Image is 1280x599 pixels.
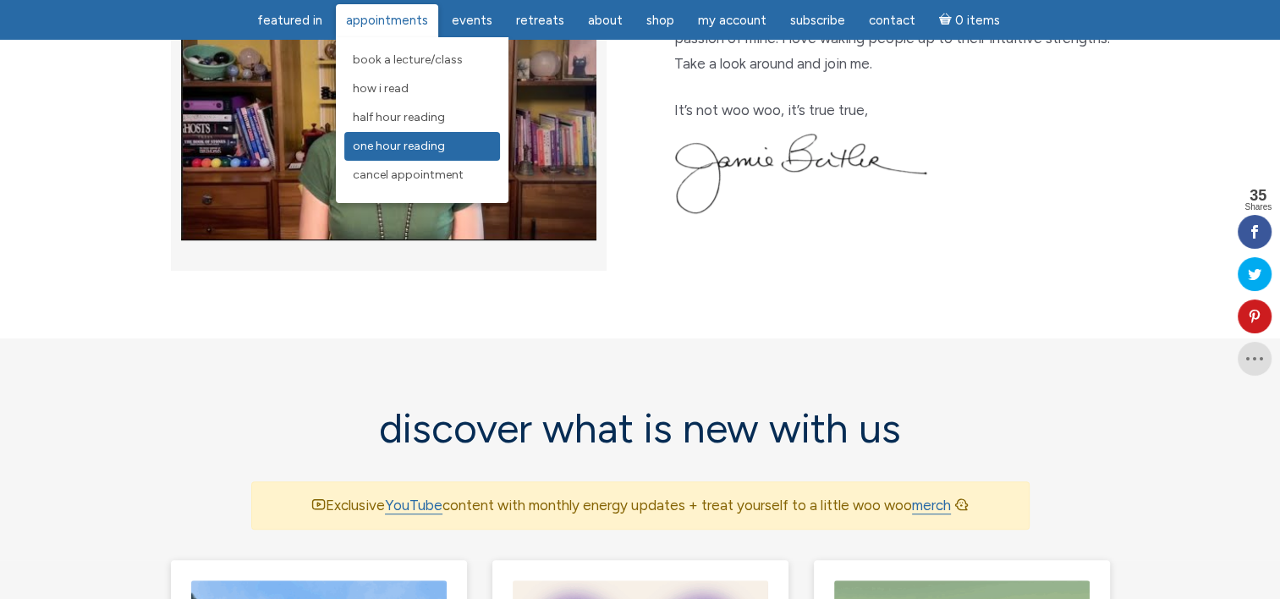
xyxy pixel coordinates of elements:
[385,497,442,514] a: YouTube
[929,3,1010,37] a: Cart0 items
[353,168,464,182] span: Cancel Appointment
[859,4,926,37] a: Contact
[442,4,503,37] a: Events
[646,13,674,28] span: Shop
[954,14,999,27] span: 0 items
[516,13,564,28] span: Retreats
[251,481,1030,530] div: Exclusive content with monthly energy updates + treat yourself to a little woo woo
[1244,203,1272,212] span: Shares
[336,4,438,37] a: Appointments
[353,139,445,153] span: One Hour Reading
[452,13,492,28] span: Events
[344,103,500,132] a: Half Hour Reading
[698,13,766,28] span: My Account
[939,13,955,28] i: Cart
[1244,188,1272,203] span: 35
[636,4,684,37] a: Shop
[247,4,332,37] a: featured in
[674,97,1110,124] p: It’s not woo woo, it’s true true,
[688,4,777,37] a: My Account
[344,46,500,74] a: Book a Lecture/Class
[344,74,500,103] a: How I Read
[578,4,633,37] a: About
[353,110,445,124] span: Half Hour Reading
[251,406,1030,451] h2: discover what is new with us
[588,13,623,28] span: About
[353,81,409,96] span: How I Read
[869,13,915,28] span: Contact
[790,13,845,28] span: Subscribe
[912,497,951,514] a: merch
[346,13,428,28] span: Appointments
[780,4,855,37] a: Subscribe
[257,13,322,28] span: featured in
[344,161,500,190] a: Cancel Appointment
[344,132,500,161] a: One Hour Reading
[353,52,463,67] span: Book a Lecture/Class
[506,4,574,37] a: Retreats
